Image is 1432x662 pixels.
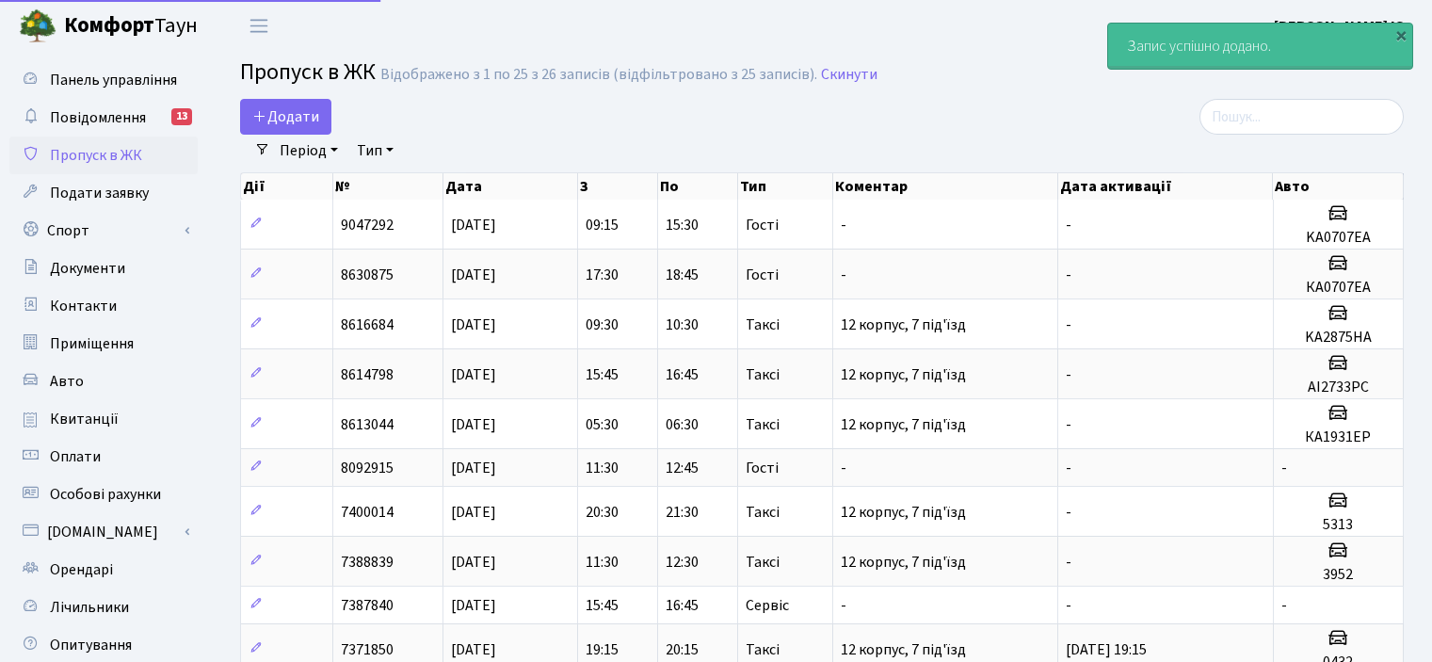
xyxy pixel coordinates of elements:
span: Панель управління [50,70,177,90]
a: [PERSON_NAME] Ю. [1274,15,1409,38]
span: 7388839 [341,552,394,573]
span: [DATE] [451,502,496,523]
a: Спорт [9,212,198,250]
img: logo.png [19,8,56,45]
span: 7387840 [341,595,394,616]
div: Відображено з 1 по 25 з 26 записів (відфільтровано з 25 записів). [380,66,817,84]
span: [DATE] 19:15 [1066,639,1147,660]
input: Пошук... [1199,99,1404,135]
span: 12 корпус, 7 під'їзд [841,639,966,660]
span: - [841,595,846,616]
a: Контакти [9,287,198,325]
span: 12 корпус, 7 під'їзд [841,502,966,523]
h5: КА1931ЕР [1281,428,1395,446]
div: Запис успішно додано. [1108,24,1412,69]
span: 15:45 [586,364,619,385]
span: 05:30 [586,414,619,435]
a: [DOMAIN_NAME] [9,513,198,551]
span: 7371850 [341,639,394,660]
span: [DATE] [451,414,496,435]
span: Контакти [50,296,117,316]
span: - [1066,552,1071,573]
h5: АІ2733РС [1281,379,1395,396]
span: Приміщення [50,333,134,354]
span: 21:30 [666,502,699,523]
div: 13 [171,108,192,125]
span: Таксі [746,367,780,382]
a: Приміщення [9,325,198,363]
th: По [658,173,738,200]
span: 12 корпус, 7 під'їзд [841,552,966,573]
a: Лічильники [9,589,198,626]
span: Пропуск в ЖК [50,145,142,166]
div: × [1392,25,1410,44]
span: Таун [64,10,198,42]
a: Пропуск в ЖК [9,137,198,174]
th: З [578,173,658,200]
a: Подати заявку [9,174,198,212]
span: 19:15 [586,639,619,660]
span: - [1066,458,1071,478]
span: - [1281,595,1287,616]
span: 7400014 [341,502,394,523]
a: Тип [349,135,401,167]
a: Особові рахунки [9,476,198,513]
a: Повідомлення13 [9,99,198,137]
span: [DATE] [451,639,496,660]
span: Орендарі [50,559,113,580]
span: Подати заявку [50,183,149,203]
span: - [841,265,846,285]
a: Авто [9,363,198,400]
span: 11:30 [586,552,619,573]
span: [DATE] [451,458,496,478]
span: Сервіс [746,598,789,613]
span: Повідомлення [50,107,146,128]
span: 12 корпус, 7 під'їзд [841,364,966,385]
h5: 3952 [1281,566,1395,584]
span: 12:30 [666,552,699,573]
span: [DATE] [451,215,496,235]
span: Таксі [746,505,780,520]
span: Гості [746,267,779,283]
span: - [1066,364,1071,385]
b: [PERSON_NAME] Ю. [1274,16,1409,37]
span: - [1066,215,1071,235]
span: [DATE] [451,595,496,616]
th: Дата [443,173,578,200]
span: Таксі [746,642,780,657]
a: Панель управління [9,61,198,99]
th: Тип [738,173,832,200]
span: [DATE] [451,364,496,385]
span: 10:30 [666,315,699,335]
th: Дії [241,173,333,200]
span: - [1066,265,1071,285]
span: 12 корпус, 7 під'їзд [841,414,966,435]
span: 9047292 [341,215,394,235]
span: 11:30 [586,458,619,478]
a: Період [272,135,346,167]
span: [DATE] [451,315,496,335]
a: Документи [9,250,198,287]
span: Таксі [746,417,780,432]
span: 8630875 [341,265,394,285]
span: [DATE] [451,552,496,573]
span: - [841,215,846,235]
span: 12 корпус, 7 під'їзд [841,315,966,335]
h5: КА0707ЕА [1281,279,1395,297]
a: Орендарі [9,551,198,589]
span: - [1066,315,1071,335]
a: Додати [240,99,331,135]
span: 15:30 [666,215,699,235]
span: - [1066,502,1071,523]
th: Дата активації [1058,173,1274,200]
span: - [841,458,846,478]
a: Квитанції [9,400,198,438]
a: Скинути [821,66,877,84]
th: № [333,173,443,200]
h5: KA2875HA [1281,329,1395,347]
span: Лічильники [50,597,129,618]
span: 8616684 [341,315,394,335]
span: Таксі [746,555,780,570]
a: Оплати [9,438,198,476]
span: 09:30 [586,315,619,335]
